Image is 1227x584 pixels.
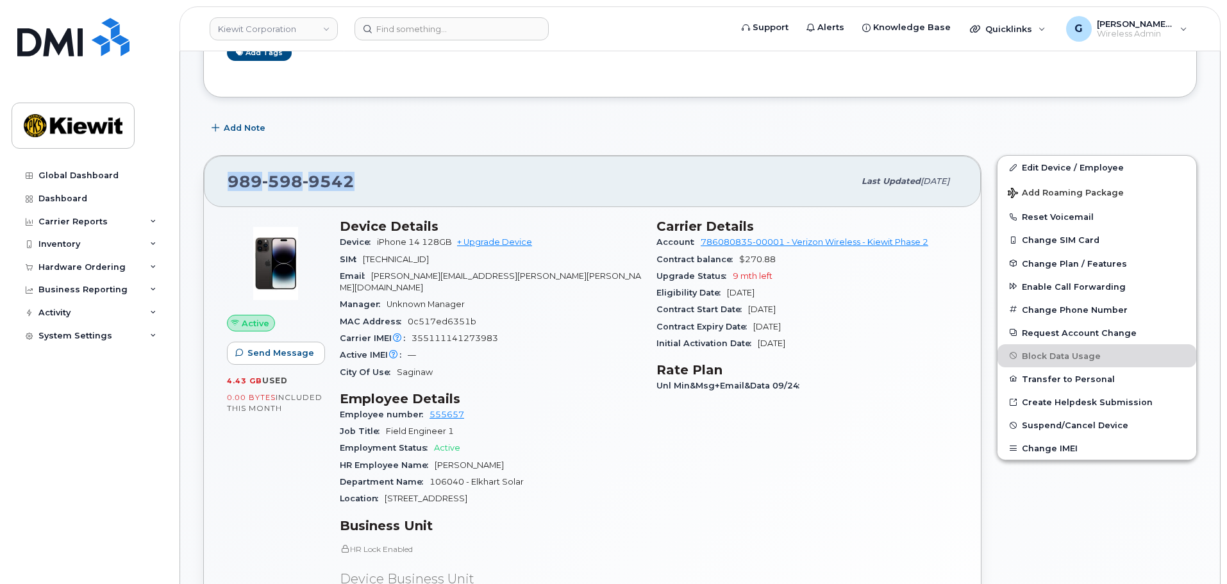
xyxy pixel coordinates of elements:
span: [PERSON_NAME][EMAIL_ADDRESS][PERSON_NAME][PERSON_NAME][DOMAIN_NAME] [340,271,641,292]
span: Field Engineer 1 [386,426,454,436]
span: [DATE] [921,176,949,186]
span: Change Plan / Features [1022,258,1127,268]
span: 0.00 Bytes [227,393,276,402]
h3: Employee Details [340,391,641,406]
button: Enable Call Forwarding [997,275,1196,298]
span: Location [340,494,385,503]
button: Reset Voicemail [997,205,1196,228]
span: — [408,350,416,360]
a: + Upgrade Device [457,237,532,247]
span: Last updated [862,176,921,186]
input: Find something... [355,17,549,40]
span: Job Title [340,426,386,436]
span: Add Note [224,122,265,134]
span: Active [434,443,460,453]
img: image20231002-3703462-njx0qo.jpeg [237,225,314,302]
span: G [1074,21,1083,37]
a: Add tags [227,45,292,61]
button: Change Plan / Features [997,252,1196,275]
span: [DATE] [748,305,776,314]
button: Change SIM Card [997,228,1196,251]
h3: Device Details [340,219,641,234]
span: Employment Status [340,443,434,453]
a: Edit Device / Employee [997,156,1196,179]
span: [DATE] [758,338,785,348]
span: Contract balance [656,254,739,264]
span: 4.43 GB [227,376,262,385]
div: Quicklinks [961,16,1055,42]
span: [DATE] [753,322,781,331]
button: Block Data Usage [997,344,1196,367]
span: Alerts [817,21,844,34]
span: 989 [228,172,355,191]
span: Contract Expiry Date [656,322,753,331]
span: [PERSON_NAME].[PERSON_NAME] [1097,19,1174,29]
span: City Of Use [340,367,397,377]
div: Gabrielle.Chicoine [1057,16,1196,42]
a: 555657 [430,410,464,419]
span: Department Name [340,477,430,487]
span: Contract Start Date [656,305,748,314]
span: $270.88 [739,254,776,264]
span: 9 mth left [733,271,772,281]
button: Change Phone Number [997,298,1196,321]
h3: Carrier Details [656,219,958,234]
a: Knowledge Base [853,15,960,40]
span: Add Roaming Package [1008,188,1124,200]
span: Upgrade Status [656,271,733,281]
span: Email [340,271,371,281]
span: iPhone 14 128GB [377,237,452,247]
button: Suspend/Cancel Device [997,413,1196,437]
p: HR Lock Enabled [340,544,641,555]
span: used [262,376,288,385]
span: Quicklinks [985,24,1032,34]
span: Unknown Manager [387,299,465,309]
a: Kiewit Corporation [210,17,338,40]
span: Employee number [340,410,430,419]
span: Saginaw [397,367,433,377]
span: Eligibility Date [656,288,727,297]
h3: Rate Plan [656,362,958,378]
a: Support [733,15,797,40]
button: Add Note [203,117,276,140]
a: Alerts [797,15,853,40]
span: [PERSON_NAME] [435,460,504,470]
span: 598 [262,172,303,191]
span: Account [656,237,701,247]
button: Change IMEI [997,437,1196,460]
button: Transfer to Personal [997,367,1196,390]
span: Wireless Admin [1097,29,1174,39]
span: Enable Call Forwarding [1022,281,1126,291]
span: SIM [340,254,363,264]
span: Carrier IMEI [340,333,412,343]
button: Send Message [227,342,325,365]
span: Initial Activation Date [656,338,758,348]
span: [TECHNICAL_ID] [363,254,429,264]
a: Create Helpdesk Submission [997,390,1196,413]
span: Active IMEI [340,350,408,360]
span: Send Message [247,347,314,359]
h3: Business Unit [340,518,641,533]
button: Request Account Change [997,321,1196,344]
span: Suspend/Cancel Device [1022,421,1128,430]
span: 106040 - Elkhart Solar [430,477,524,487]
span: Active [242,317,269,330]
span: [DATE] [727,288,755,297]
span: MAC Address [340,317,408,326]
span: Knowledge Base [873,21,951,34]
span: 355111141273983 [412,333,498,343]
span: Unl Min&Msg+Email&Data 09/24 [656,381,806,390]
iframe: Messenger Launcher [1171,528,1217,574]
span: 9542 [303,172,355,191]
span: Support [753,21,789,34]
span: Device [340,237,377,247]
span: [STREET_ADDRESS] [385,494,467,503]
span: Manager [340,299,387,309]
span: HR Employee Name [340,460,435,470]
a: 786080835-00001 - Verizon Wireless - Kiewit Phase 2 [701,237,928,247]
span: 0c517ed6351b [408,317,476,326]
button: Add Roaming Package [997,179,1196,205]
